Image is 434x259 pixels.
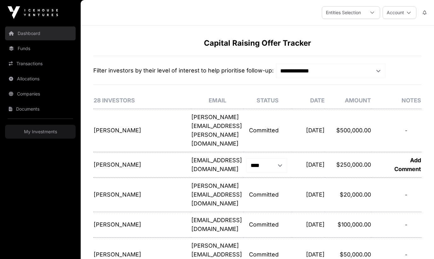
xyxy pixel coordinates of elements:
p: [EMAIL_ADDRESS][DOMAIN_NAME] [191,156,243,174]
p: [PERSON_NAME][EMAIL_ADDRESS][PERSON_NAME][DOMAIN_NAME] [191,113,243,148]
p: [PERSON_NAME] [94,160,110,169]
p: $100,000.00 [325,220,371,229]
p: [DATE] [292,250,325,259]
th: Amount [325,92,371,109]
p: [DATE] [292,160,325,169]
div: Entities Selection [322,7,365,19]
a: Transactions [5,57,76,71]
p: $250,000.00 [325,160,371,169]
th: Notes [371,92,421,109]
div: - [391,127,421,134]
p: [PERSON_NAME] [94,126,110,135]
p: Committed [249,250,291,259]
p: [EMAIL_ADDRESS][DOMAIN_NAME] [191,216,243,233]
a: Documents [5,102,76,116]
p: Committed [249,220,291,229]
div: - [391,191,421,199]
h1: Capital Raising Offer Tracker [93,38,421,48]
a: Dashboard [5,26,76,40]
p: [PERSON_NAME][EMAIL_ADDRESS][DOMAIN_NAME] [191,181,243,208]
button: Account [383,6,416,19]
p: $20,000.00 [325,190,371,199]
p: [PERSON_NAME] [94,250,110,259]
a: Companies [5,87,76,101]
p: [DATE] [292,126,325,135]
th: Email [191,92,244,109]
div: - [391,221,421,228]
a: Allocations [5,72,76,86]
p: [PERSON_NAME] [94,190,110,199]
p: [DATE] [292,190,325,199]
img: Icehouse Ventures Logo [8,6,58,19]
iframe: Chat Widget [402,229,434,259]
div: - [391,251,421,258]
th: Date [292,92,325,109]
span: Filter investors by their level of interest to help prioritise follow-up: [93,67,274,74]
p: $500,000.00 [325,126,371,135]
p: $50,000.00 [325,250,371,259]
p: Committed [249,190,291,199]
a: Funds [5,42,76,55]
p: [PERSON_NAME] [94,220,110,229]
a: My Investments [5,125,76,139]
th: Status [244,92,292,109]
p: Committed [249,126,291,135]
p: [DATE] [292,220,325,229]
th: 28 Investors [93,92,191,109]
